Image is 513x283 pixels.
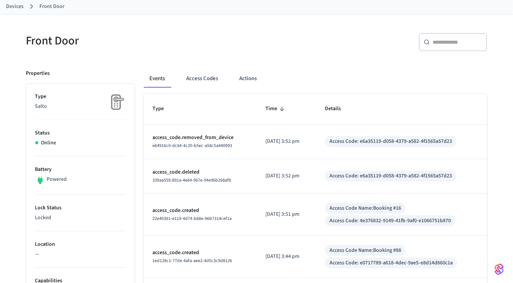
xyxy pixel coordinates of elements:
[234,70,263,88] button: Actions
[153,177,232,183] span: 339aa559-891a-4e64-967e-94e96b268afb
[153,215,232,222] span: 22e40361-e119-4d74-b88e-96b7314cef1a
[35,103,126,111] p: Salto
[35,129,126,137] p: Status
[41,139,56,147] p: Online
[329,138,452,145] div: Access Code: e6a35119-d058-4379-a582-4f1565a57d23
[329,259,453,267] div: Access Code: e0717789-a618-4dec-9ae5-e8d14d860c1a
[35,204,126,212] p: Lock Status
[265,172,307,180] p: [DATE] 3:52 pm
[180,70,224,88] button: Access Codes
[153,103,174,115] span: Type
[26,70,50,77] p: Properties
[153,258,232,264] span: 1ed128c1-77de-4afa-aee2-4d5c3c9d8126
[35,214,126,222] p: Locked
[325,103,351,115] span: Details
[265,210,307,218] p: [DATE] 3:51 pm
[144,70,487,88] div: ant example
[35,240,126,248] p: Location
[47,175,67,183] p: Powered
[35,93,126,101] p: Type
[153,207,248,215] p: access_code.created
[329,204,401,212] div: Access Code Name: Booking #16
[329,247,401,255] div: Access Code Name: Booking #88
[153,142,232,149] span: e64916c0-dc84-4c20-b5ec-a58c5a440993
[329,172,452,180] div: Access Code: e6a35119-d058-4379-a582-4f1565a57d23
[495,263,504,275] img: SeamLogoGradient.69752ec5.svg
[153,249,248,257] p: access_code.created
[39,3,64,11] a: Front Door
[35,166,126,174] p: Battery
[265,138,307,145] p: [DATE] 3:52 pm
[26,33,252,49] h5: Front Door
[329,217,451,225] div: Access Code: 4e376832-9149-41fb-9af0-e1066751b870
[144,70,171,88] button: Events
[265,253,307,261] p: [DATE] 3:44 pm
[153,134,248,142] p: access_code.removed_from_device
[35,250,126,258] p: —
[6,3,24,11] a: Devices
[107,93,126,112] img: Placeholder Lock Image
[153,168,248,176] p: access_code.deleted
[265,103,287,115] span: Time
